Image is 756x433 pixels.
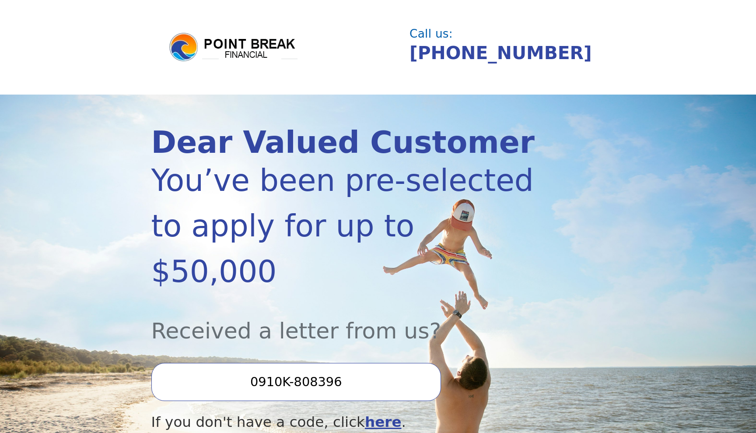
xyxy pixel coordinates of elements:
[409,28,598,39] div: Call us:
[151,363,441,401] input: Enter your Offer Code:
[151,127,537,158] div: Dear Valued Customer
[409,42,592,63] a: [PHONE_NUMBER]
[151,294,537,347] div: Received a letter from us?
[168,32,299,63] img: logo.png
[365,414,402,430] a: here
[151,158,537,294] div: You’ve been pre-selected to apply for up to $50,000
[151,412,537,433] div: If you don't have a code, click .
